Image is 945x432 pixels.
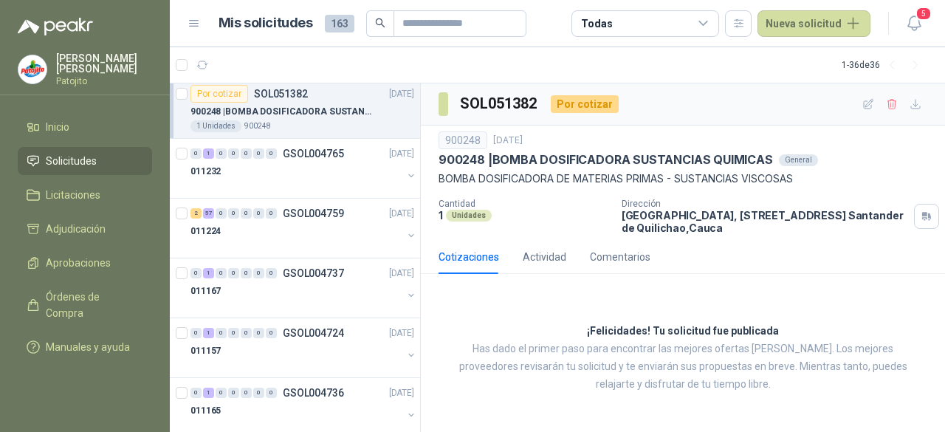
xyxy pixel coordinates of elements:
[389,207,414,221] p: [DATE]
[18,181,152,209] a: Licitaciones
[241,208,252,219] div: 0
[389,386,414,400] p: [DATE]
[266,328,277,338] div: 0
[216,148,227,159] div: 0
[190,105,374,119] p: 900248 | BOMBA DOSIFICADORA SUSTANCIAS QUIMICAS
[254,89,308,99] p: SOL051382
[46,153,97,169] span: Solicitudes
[18,113,152,141] a: Inicio
[18,147,152,175] a: Solicitudes
[587,323,779,340] h3: ¡Felicidades! Tu solicitud fue publicada
[439,249,499,265] div: Cotizaciones
[216,268,227,278] div: 0
[190,324,417,371] a: 0 1 0 0 0 0 0 GSOL004724[DATE] 011157
[190,388,202,398] div: 0
[216,208,227,219] div: 0
[190,384,417,431] a: 0 1 0 0 0 0 0 GSOL004736[DATE] 011165
[581,16,612,32] div: Todas
[203,268,214,278] div: 1
[190,120,241,132] div: 1 Unidades
[190,85,248,103] div: Por cotizar
[389,326,414,340] p: [DATE]
[190,268,202,278] div: 0
[203,388,214,398] div: 1
[253,268,264,278] div: 0
[266,268,277,278] div: 0
[219,13,313,34] h1: Mis solicitudes
[266,208,277,219] div: 0
[203,328,214,338] div: 1
[622,209,908,234] p: [GEOGRAPHIC_DATA], [STREET_ADDRESS] Santander de Quilichao , Cauca
[46,187,100,203] span: Licitaciones
[389,147,414,161] p: [DATE]
[283,388,344,398] p: GSOL004736
[439,152,773,168] p: 900248 | BOMBA DOSIFICADORA SUSTANCIAS QUIMICAS
[241,388,252,398] div: 0
[228,268,239,278] div: 0
[523,249,566,265] div: Actividad
[56,77,152,86] p: Patojito
[228,148,239,159] div: 0
[551,95,619,113] div: Por cotizar
[190,148,202,159] div: 0
[18,283,152,327] a: Órdenes de Compra
[458,340,908,394] p: Has dado el primer paso para encontrar las mejores ofertas [PERSON_NAME]. Los mejores proveedores...
[190,344,221,358] p: 011157
[266,388,277,398] div: 0
[283,268,344,278] p: GSOL004737
[228,388,239,398] div: 0
[244,120,271,132] p: 900248
[460,92,539,115] h3: SOL051382
[190,208,202,219] div: 2
[842,53,927,77] div: 1 - 36 de 36
[18,18,93,35] img: Logo peakr
[216,328,227,338] div: 0
[190,224,221,239] p: 011224
[253,388,264,398] div: 0
[190,165,221,179] p: 011232
[46,255,111,271] span: Aprobaciones
[325,15,354,32] span: 163
[46,119,69,135] span: Inicio
[439,199,610,209] p: Cantidad
[253,208,264,219] div: 0
[190,145,417,192] a: 0 1 0 0 0 0 0 GSOL004765[DATE] 011232
[203,208,214,219] div: 57
[241,328,252,338] div: 0
[439,171,927,187] p: BOMBA DOSIFICADORA DE MATERIAS PRIMAS - SUSTANCIAS VISCOSAS
[190,205,417,252] a: 2 57 0 0 0 0 0 GSOL004759[DATE] 011224
[439,209,443,222] p: 1
[190,264,417,312] a: 0 1 0 0 0 0 0 GSOL004737[DATE] 011167
[439,131,487,149] div: 900248
[203,148,214,159] div: 1
[56,53,152,74] p: [PERSON_NAME] [PERSON_NAME]
[779,154,818,166] div: General
[283,328,344,338] p: GSOL004724
[590,249,650,265] div: Comentarios
[389,87,414,101] p: [DATE]
[190,404,221,418] p: 011165
[170,79,420,139] a: Por cotizarSOL051382[DATE] 900248 |BOMBA DOSIFICADORA SUSTANCIAS QUIMICAS1 Unidades900248
[283,148,344,159] p: GSOL004765
[283,208,344,219] p: GSOL004759
[915,7,932,21] span: 5
[190,284,221,298] p: 011167
[266,148,277,159] div: 0
[757,10,870,37] button: Nueva solicitud
[46,221,106,237] span: Adjudicación
[18,215,152,243] a: Adjudicación
[228,328,239,338] div: 0
[622,199,908,209] p: Dirección
[241,268,252,278] div: 0
[190,328,202,338] div: 0
[216,388,227,398] div: 0
[228,208,239,219] div: 0
[446,210,492,222] div: Unidades
[253,328,264,338] div: 0
[18,333,152,361] a: Manuales y ayuda
[901,10,927,37] button: 5
[241,148,252,159] div: 0
[18,249,152,277] a: Aprobaciones
[46,289,138,321] span: Órdenes de Compra
[46,339,130,355] span: Manuales y ayuda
